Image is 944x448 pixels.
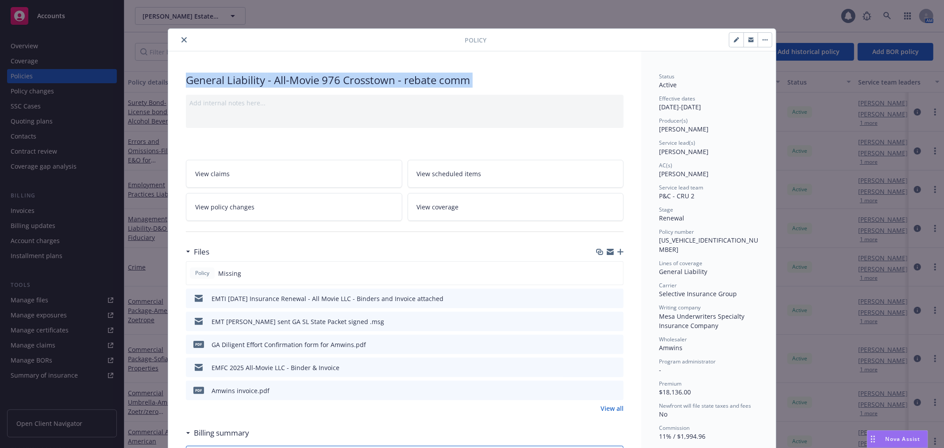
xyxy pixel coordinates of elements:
[659,95,758,112] div: [DATE] - [DATE]
[408,160,624,188] a: View scheduled items
[598,340,605,349] button: download file
[189,98,620,108] div: Add internal notes here...
[193,269,211,277] span: Policy
[659,192,694,200] span: P&C - CRU 2
[186,160,402,188] a: View claims
[598,294,605,303] button: download file
[659,117,688,124] span: Producer(s)
[659,410,667,418] span: No
[659,358,716,365] span: Program administrator
[659,402,751,409] span: Newfront will file state taxes and fees
[465,35,486,45] span: Policy
[659,81,677,89] span: Active
[659,206,673,213] span: Stage
[612,317,620,326] button: preview file
[194,427,249,439] h3: Billing summary
[193,341,204,348] span: pdf
[659,162,672,169] span: AC(s)
[886,435,921,443] span: Nova Assist
[195,169,230,178] span: View claims
[186,193,402,221] a: View policy changes
[598,317,605,326] button: download file
[186,73,624,88] div: General Liability - All-Movie 976 Crosstown - rebate comm
[659,304,701,311] span: Writing company
[659,259,702,267] span: Lines of coverage
[193,387,204,394] span: pdf
[417,202,459,212] span: View coverage
[212,386,270,395] div: Amwins invoice.pdf
[186,427,249,439] div: Billing summary
[417,169,482,178] span: View scheduled items
[659,147,709,156] span: [PERSON_NAME]
[186,246,209,258] div: Files
[179,35,189,45] button: close
[612,363,620,372] button: preview file
[659,228,694,236] span: Policy number
[612,340,620,349] button: preview file
[867,430,928,448] button: Nova Assist
[212,294,443,303] div: EMTI [DATE] Insurance Renewal - All Movie LLC - Binders and Invoice attached
[612,386,620,395] button: preview file
[408,193,624,221] a: View coverage
[659,170,709,178] span: [PERSON_NAME]
[598,363,605,372] button: download file
[195,202,254,212] span: View policy changes
[659,388,691,396] span: $18,136.00
[659,432,705,440] span: 11% / $1,994.96
[659,139,695,147] span: Service lead(s)
[212,340,366,349] div: GA Diligent Effort Confirmation form for Amwins.pdf
[601,404,624,413] a: View all
[659,184,703,191] span: Service lead team
[659,267,707,276] span: General Liability
[598,386,605,395] button: download file
[659,344,682,352] span: Amwins
[659,73,674,80] span: Status
[194,246,209,258] h3: Files
[659,290,737,298] span: Selective Insurance Group
[612,294,620,303] button: preview file
[659,282,677,289] span: Carrier
[218,269,241,278] span: Missing
[212,317,384,326] div: EMT [PERSON_NAME] sent GA SL State Packet signed .msg
[659,236,758,254] span: [US_VEHICLE_IDENTIFICATION_NUMBER]
[867,431,878,448] div: Drag to move
[659,214,684,222] span: Renewal
[659,366,661,374] span: -
[659,380,682,387] span: Premium
[659,424,690,432] span: Commission
[659,312,746,330] span: Mesa Underwriters Specialty Insurance Company
[212,363,339,372] div: EMFC 2025 All-Movie LLC - Binder & Invoice
[659,336,687,343] span: Wholesaler
[659,95,695,102] span: Effective dates
[659,125,709,133] span: [PERSON_NAME]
